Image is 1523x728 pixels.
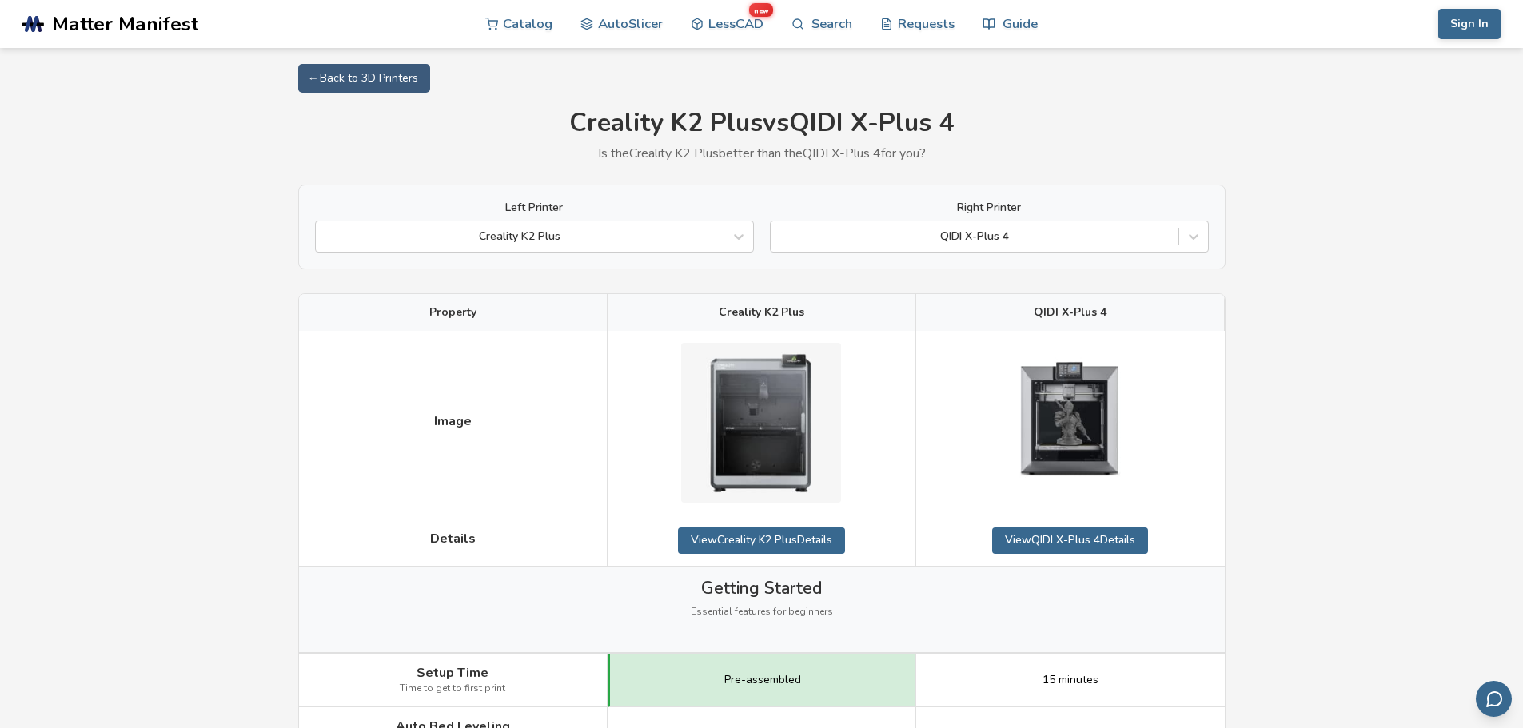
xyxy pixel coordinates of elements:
[430,531,476,546] span: Details
[779,230,782,243] input: QIDI X-Plus 4
[400,683,505,694] span: Time to get to first print
[681,343,841,503] img: Creality K2 Plus
[1034,306,1106,319] span: QIDI X-Plus 4
[701,579,822,598] span: Getting Started
[429,306,476,319] span: Property
[1043,674,1098,686] span: 15 minutes
[298,109,1226,138] h1: Creality K2 Plus vs QIDI X-Plus 4
[748,2,773,17] span: new
[324,230,327,243] input: Creality K2 Plus
[678,527,845,553] a: ViewCreality K2 PlusDetails
[298,64,430,93] a: ← Back to 3D Printers
[724,674,801,686] span: Pre-assembled
[298,146,1226,161] p: Is the Creality K2 Plus better than the QIDI X-Plus 4 for you?
[417,666,488,680] span: Setup Time
[1476,681,1512,717] button: Send feedback via email
[719,306,804,319] span: Creality K2 Plus
[770,201,1209,214] label: Right Printer
[434,414,472,428] span: Image
[991,343,1150,503] img: QIDI X-Plus 4
[992,527,1148,553] a: ViewQIDI X-Plus 4Details
[315,201,754,214] label: Left Printer
[52,13,198,35] span: Matter Manifest
[691,607,833,618] span: Essential features for beginners
[1438,9,1501,39] button: Sign In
